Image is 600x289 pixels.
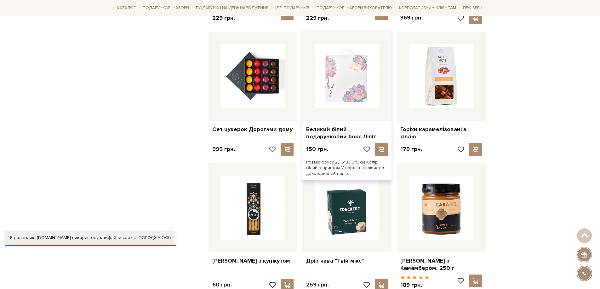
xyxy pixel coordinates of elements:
a: Дріп кава "Твій мікс" [306,257,388,264]
div: Розмір боксу 29,5*33,6*9 см Колір білий з принтом У вартість включено декоративний папір... [302,156,391,181]
a: [PERSON_NAME] з Камамбером, 250 г [400,257,482,272]
p: 229 грн. [212,14,241,22]
a: файли cookie [108,235,136,240]
a: Ідеї подарунків [273,3,312,13]
p: 150 грн. [306,146,328,153]
a: Великий білий подарунковий бокс Ліліт [306,126,388,141]
a: Горіхи карамелізовані з сіллю [400,126,482,141]
div: Я дозволяю [DOMAIN_NAME] використовувати [5,235,176,241]
p: 60 грн. [212,281,232,288]
a: Подарункові набори [140,3,191,13]
a: [PERSON_NAME] з кунжутом [212,257,294,264]
a: Каталог [114,3,138,13]
p: 369 грн. [400,14,423,21]
a: Про Spell [460,3,486,13]
a: Погоджуюсь [139,235,171,241]
a: Сет цукерок Дорогами дому [212,126,294,133]
p: 999 грн. [212,146,235,153]
a: Подарунки на День народження [193,3,271,13]
a: Корпоративним клієнтам [397,3,459,13]
img: Грісіні з кунжутом [221,176,285,240]
p: 259 грн. [306,281,329,288]
p: 229 грн. [306,14,335,22]
a: Подарункові набори вихователю [314,3,395,13]
p: 179 грн. [400,146,422,153]
img: Великий білий подарунковий бокс Ліліт [315,44,379,108]
p: 189 грн. [400,281,429,289]
img: Дріп кава "Твій мікс" [315,176,379,240]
